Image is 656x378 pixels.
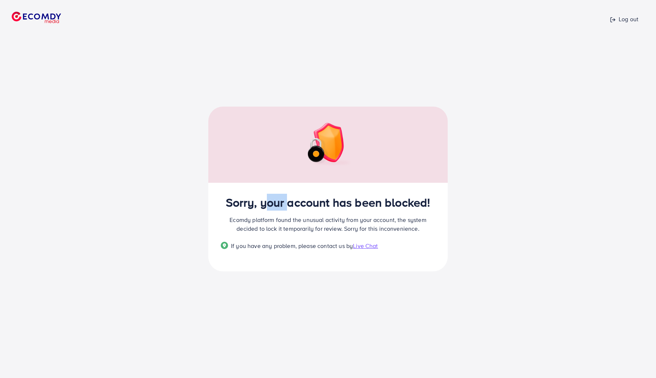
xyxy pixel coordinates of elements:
[221,215,435,233] p: Ecomdy platform found the unusual activity from your account, the system decided to lock it tempo...
[610,15,638,23] p: Log out
[221,242,228,249] img: Popup guide
[12,12,61,23] img: logo
[221,195,435,209] h2: Sorry, your account has been blocked!
[302,123,354,167] img: img
[231,242,353,250] span: If you have any problem, please contact us by
[353,242,378,250] span: Live Chat
[496,109,651,373] iframe: Chat
[6,3,92,32] a: logo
